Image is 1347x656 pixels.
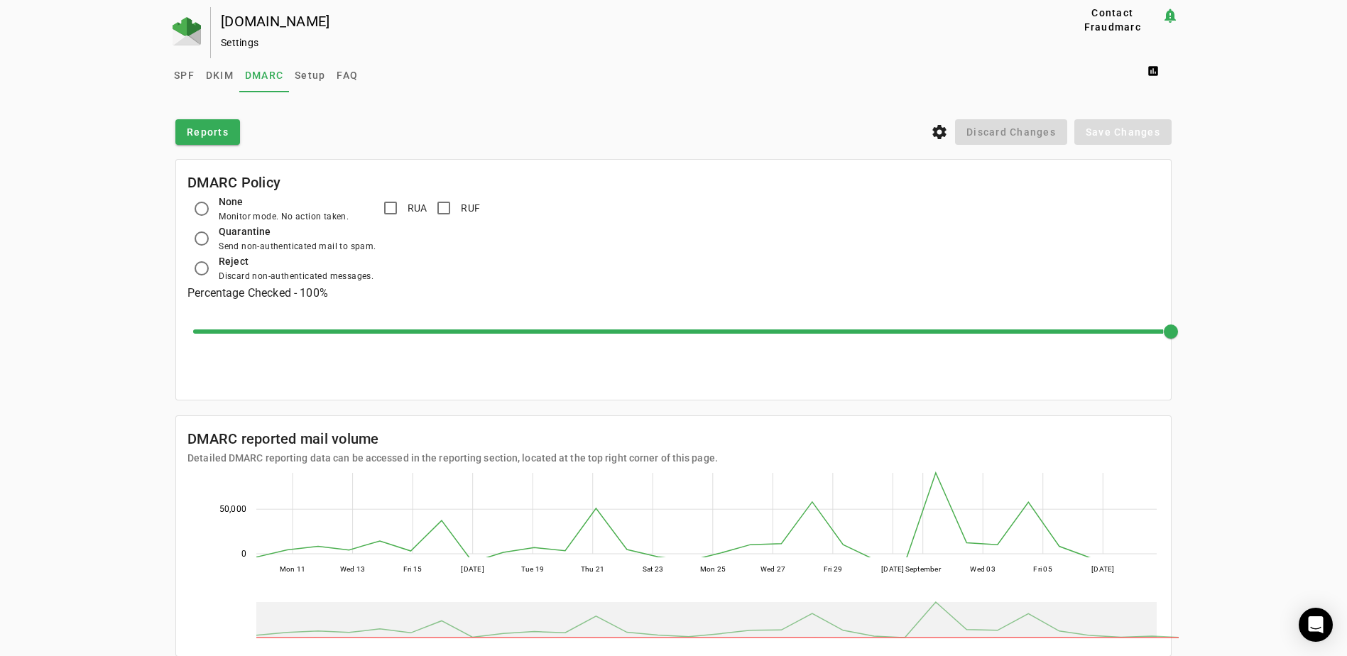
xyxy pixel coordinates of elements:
text: Mon 11 [280,565,305,573]
mat-icon: notification_important [1162,7,1179,24]
a: DKIM [200,58,239,92]
text: Fri 05 [1034,565,1053,573]
div: Monitor mode. No action taken. [219,209,349,224]
mat-card-subtitle: Detailed DMARC reporting data can be accessed in the reporting section, located at the top right ... [187,450,718,466]
label: RUA [405,201,427,215]
text: Wed 13 [340,565,366,573]
text: September [905,565,942,573]
div: Discard non-authenticated messages. [219,269,373,283]
text: Thu 21 [581,565,605,573]
text: [DATE] [881,565,905,573]
span: SPF [174,70,195,80]
span: DMARC [245,70,283,80]
text: 50,000 [219,504,247,514]
a: DMARC [239,58,289,92]
text: 0 [241,549,246,559]
i: settings [931,124,948,141]
div: Quarantine [219,224,376,239]
text: Wed 03 [971,565,996,573]
h3: Percentage Checked - 100% [187,283,1160,303]
text: Sat 23 [643,565,664,573]
div: [DOMAIN_NAME] [221,14,1018,28]
mat-card-title: DMARC Policy [187,171,280,194]
a: FAQ [331,58,364,92]
text: [DATE] [462,565,485,573]
div: Send non-authenticated mail to spam. [219,239,376,253]
span: Reports [187,125,229,139]
div: Open Intercom Messenger [1299,608,1333,642]
img: Fraudmarc Logo [173,17,201,45]
div: Reject [219,253,373,269]
a: Setup [289,58,331,92]
text: Tue 19 [521,565,545,573]
div: None [219,194,349,209]
button: Contact Fraudmarc [1064,7,1162,33]
mat-slider: Percent [193,315,1165,349]
text: Wed 27 [760,565,786,573]
button: Reports [175,119,240,145]
text: Fri 15 [403,565,422,573]
span: Contact Fraudmarc [1069,6,1156,34]
span: FAQ [337,70,358,80]
text: Mon 25 [700,565,726,573]
label: RUF [458,201,480,215]
span: DKIM [206,70,234,80]
a: SPF [168,58,200,92]
div: Settings [221,35,1018,50]
text: [DATE] [1091,565,1115,573]
text: Fri 29 [824,565,843,573]
span: Setup [295,70,325,80]
mat-card-title: DMARC reported mail volume [187,427,718,450]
